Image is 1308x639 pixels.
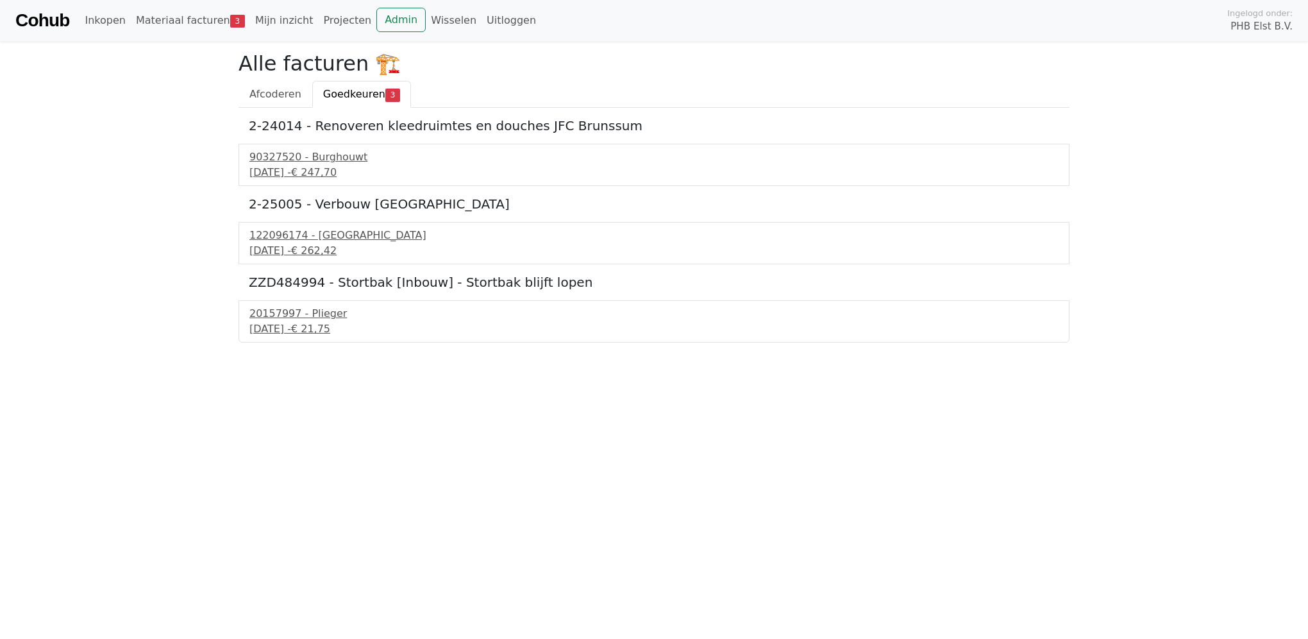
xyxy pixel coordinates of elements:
a: Cohub [15,5,69,36]
span: 3 [385,89,400,101]
span: Ingelogd onder: [1227,7,1293,19]
a: 90327520 - Burghouwt[DATE] -€ 247,70 [249,149,1059,180]
a: Admin [376,8,426,32]
a: Materiaal facturen3 [131,8,250,33]
a: Uitloggen [482,8,541,33]
div: 90327520 - Burghouwt [249,149,1059,165]
h5: 2-24014 - Renoveren kleedruimtes en douches JFC Brunssum [249,118,1059,133]
h5: ZZD484994 - Stortbak [Inbouw] - Stortbak blijft lopen [249,275,1059,290]
a: 122096174 - [GEOGRAPHIC_DATA][DATE] -€ 262,42 [249,228,1059,259]
a: Projecten [318,8,376,33]
a: Inkopen [80,8,130,33]
div: 122096174 - [GEOGRAPHIC_DATA] [249,228,1059,243]
div: [DATE] - [249,243,1059,259]
h5: 2-25005 - Verbouw [GEOGRAPHIC_DATA] [249,196,1059,212]
a: Wisselen [426,8,482,33]
span: € 247,70 [291,166,337,178]
span: 3 [230,15,245,28]
span: € 262,42 [291,244,337,257]
a: Goedkeuren3 [312,81,411,108]
div: 20157997 - Plieger [249,306,1059,321]
div: [DATE] - [249,165,1059,180]
a: 20157997 - Plieger[DATE] -€ 21,75 [249,306,1059,337]
h2: Alle facturen 🏗️ [239,51,1069,76]
span: Afcoderen [249,88,301,100]
span: PHB Elst B.V. [1230,19,1293,34]
a: Mijn inzicht [250,8,319,33]
a: Afcoderen [239,81,312,108]
div: [DATE] - [249,321,1059,337]
span: € 21,75 [291,323,330,335]
span: Goedkeuren [323,88,385,100]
